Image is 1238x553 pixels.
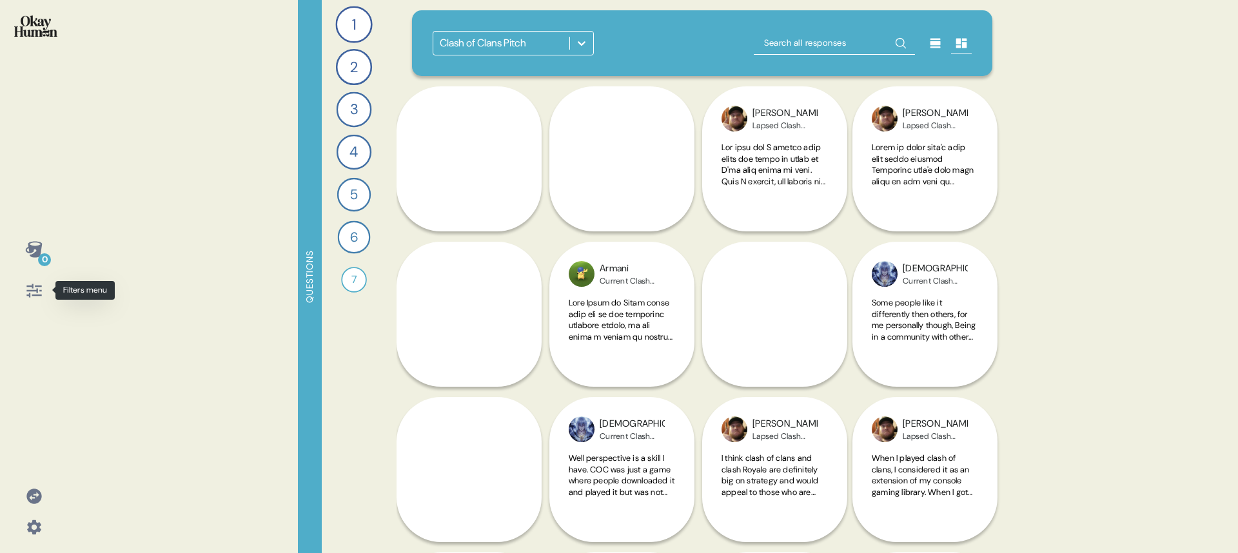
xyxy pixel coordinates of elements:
div: 0 [38,253,51,266]
img: profilepic_31448453548135245.jpg [872,261,898,287]
div: 2 [336,49,372,85]
div: 4 [337,135,371,170]
div: Lapsed Clash Player [752,121,818,131]
div: 1 [335,6,372,43]
div: Armani [600,262,665,276]
img: profilepic_25024371390491370.jpg [872,416,898,442]
div: 5 [337,178,371,211]
div: [DEMOGRAPHIC_DATA] [600,417,665,431]
div: [PERSON_NAME] [752,417,818,431]
div: Lapsed Clash Player [903,431,968,441]
div: 6 [338,221,371,254]
div: Lapsed Clash Player [903,121,968,131]
img: profilepic_25024371390491370.jpg [722,416,747,442]
div: Current Clash Player [903,276,968,286]
img: profilepic_25024371390491370.jpg [722,106,747,131]
div: Current Clash Player [600,431,665,441]
img: profilepic_32632045723061229.jpg [569,261,594,287]
div: Filters menu [55,281,115,300]
img: profilepic_31448453548135245.jpg [569,416,594,442]
div: [DEMOGRAPHIC_DATA] [903,262,968,276]
div: Clash of Clans Pitch [440,35,526,51]
div: [PERSON_NAME] [752,106,818,121]
div: 7 [341,267,367,293]
div: [PERSON_NAME] [903,106,968,121]
img: okayhuman.3b1b6348.png [14,15,57,37]
div: Current Clash Player [600,276,665,286]
img: profilepic_25024371390491370.jpg [872,106,898,131]
div: Lapsed Clash Player [752,431,818,441]
div: [PERSON_NAME] [903,417,968,431]
div: 3 [337,92,372,128]
input: Search all responses [754,32,915,55]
